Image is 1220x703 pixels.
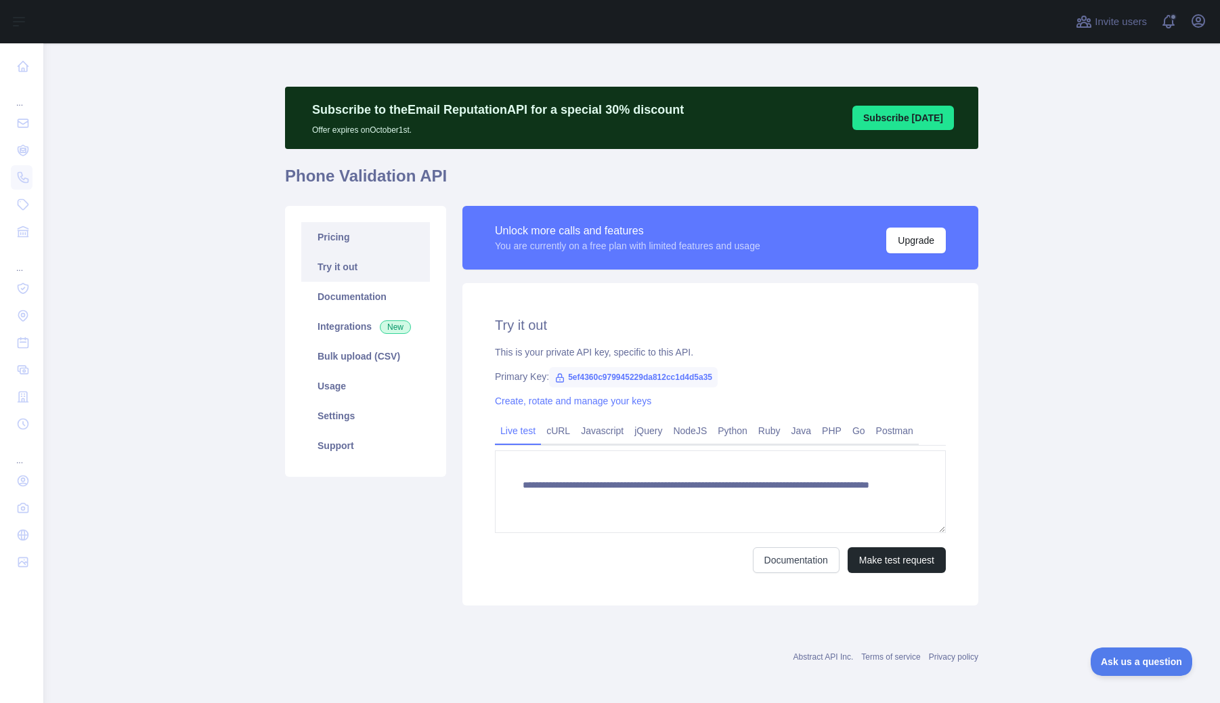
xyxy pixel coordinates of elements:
[11,439,32,466] div: ...
[753,547,840,573] a: Documentation
[301,341,430,371] a: Bulk upload (CSV)
[301,252,430,282] a: Try it out
[541,420,575,442] a: cURL
[285,165,978,198] h1: Phone Validation API
[380,320,411,334] span: New
[495,223,760,239] div: Unlock more calls and features
[871,420,919,442] a: Postman
[495,370,946,383] div: Primary Key:
[886,228,946,253] button: Upgrade
[301,401,430,431] a: Settings
[753,420,786,442] a: Ruby
[847,420,871,442] a: Go
[786,420,817,442] a: Java
[495,239,760,253] div: You are currently on a free plan with limited features and usage
[852,106,954,130] button: Subscribe [DATE]
[301,371,430,401] a: Usage
[301,431,430,461] a: Support
[712,420,753,442] a: Python
[495,396,651,406] a: Create, rotate and manage your keys
[11,81,32,108] div: ...
[312,119,684,135] p: Offer expires on October 1st.
[668,420,712,442] a: NodeJS
[495,316,946,335] h2: Try it out
[549,367,718,387] span: 5ef4360c979945229da812cc1d4d5a35
[793,652,854,662] a: Abstract API Inc.
[575,420,629,442] a: Javascript
[301,282,430,312] a: Documentation
[1073,11,1150,33] button: Invite users
[816,420,847,442] a: PHP
[861,652,920,662] a: Terms of service
[301,312,430,341] a: Integrations New
[1091,647,1193,676] iframe: Toggle Customer Support
[495,345,946,359] div: This is your private API key, specific to this API.
[929,652,978,662] a: Privacy policy
[11,247,32,274] div: ...
[301,222,430,252] a: Pricing
[1095,14,1147,30] span: Invite users
[848,547,946,573] button: Make test request
[629,420,668,442] a: jQuery
[312,100,684,119] p: Subscribe to the Email Reputation API for a special 30 % discount
[495,420,541,442] a: Live test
